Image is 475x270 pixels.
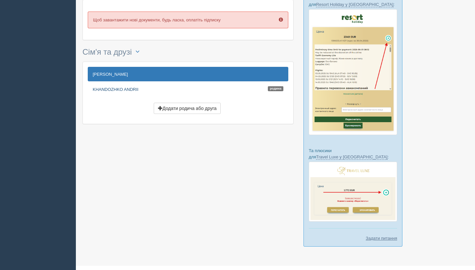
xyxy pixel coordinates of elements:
button: Додати родича або друга [154,103,221,114]
img: resort-holiday-%D0%BF%D1%96%D0%B4%D0%B1%D1%96%D1%80%D0%BA%D0%B0-%D1%81%D1%80%D0%BC-%D0%B4%D0%BB%D... [309,9,397,135]
a: [PERSON_NAME] [88,67,288,81]
span: Родина [268,86,283,91]
p: Та плюсики для : [309,148,397,160]
a: KHANDOZHKO ANDRIIРодина [88,82,288,96]
p: Щоб завантажити нові документи, будь ласка, оплатіть підписку [88,12,288,28]
a: Задати питання [366,235,397,241]
h3: Сім'я та друзі [82,47,294,58]
img: travel-luxe-%D0%BF%D0%BE%D0%B4%D0%B1%D0%BE%D1%80%D0%BA%D0%B0-%D1%81%D1%80%D0%BC-%D0%B4%D0%BB%D1%8... [309,162,397,222]
a: Travel Luxe у [GEOGRAPHIC_DATA] [316,154,387,160]
a: Resort Holiday у [GEOGRAPHIC_DATA] [316,2,393,7]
